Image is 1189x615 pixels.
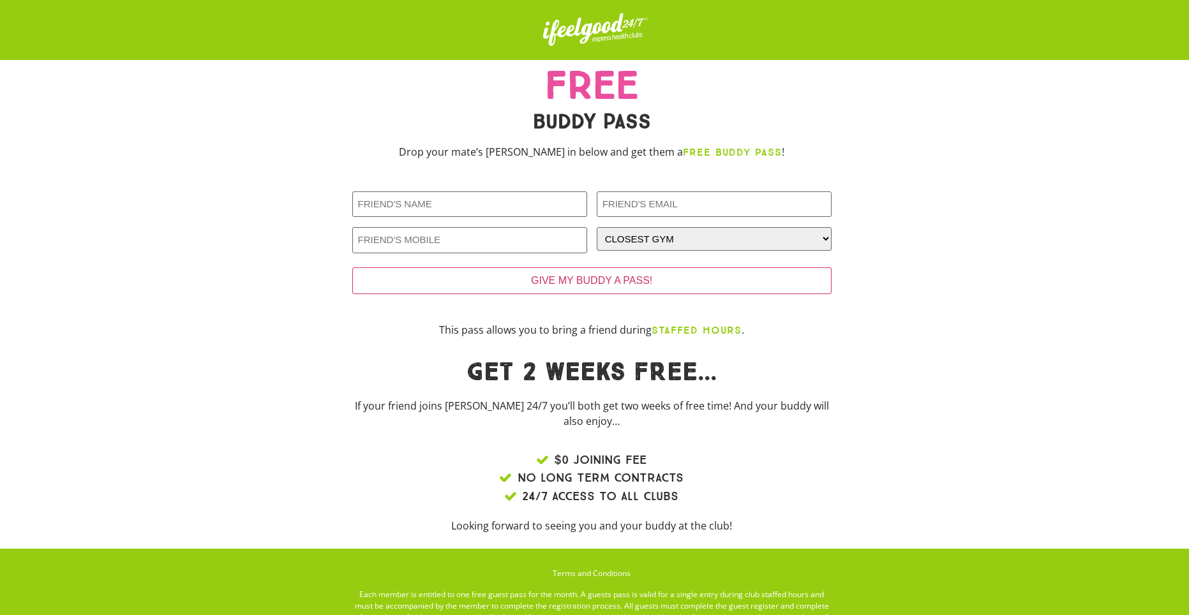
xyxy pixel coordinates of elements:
[352,267,832,294] input: GIVE MY BUDDY A PASS!
[652,324,742,336] b: STAFFED HOURS
[352,360,832,385] h1: Get 2 weeks FREE...
[352,111,832,131] h2: BUDDY PASS
[597,191,832,218] input: FRIEND'S EMAIL
[519,487,678,506] span: 24/7 ACCESS TO ALL CLUBS
[551,451,647,470] span: $0 JOINING FEE
[352,518,832,533] p: Looking forward to seeing you and your buddy at the club!
[352,144,832,160] p: Drop your mate’s [PERSON_NAME] in below and get them a !
[352,227,587,253] input: FRIEND'S MOBILE
[352,66,832,105] h2: FREE
[352,322,832,338] p: This pass allows you to bring a friend during .
[352,398,832,429] p: If your friend joins [PERSON_NAME] 24/7 you’ll both get two weeks of free time! And your buddy wi...
[352,191,587,218] input: FRIEND'S NAME
[514,469,684,487] span: NO LONG TERM CONTRACTS
[352,568,832,579] p: Terms and Conditions
[683,146,782,158] strong: FREE BUDDY PASS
